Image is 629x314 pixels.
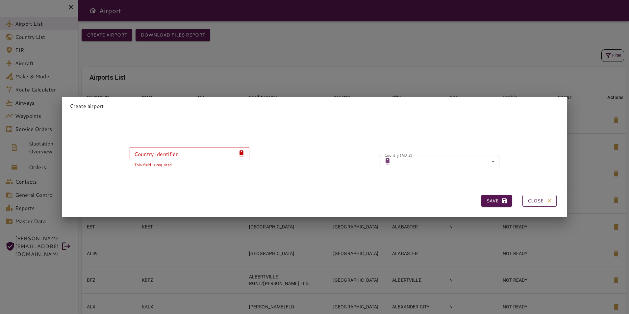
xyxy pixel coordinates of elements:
p: This field is required [134,162,245,168]
div: ​ [393,155,499,168]
button: Save [481,195,512,207]
label: Country (AD 2) [384,152,413,158]
button: Close [522,195,557,207]
p: Create airport [70,102,559,110]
